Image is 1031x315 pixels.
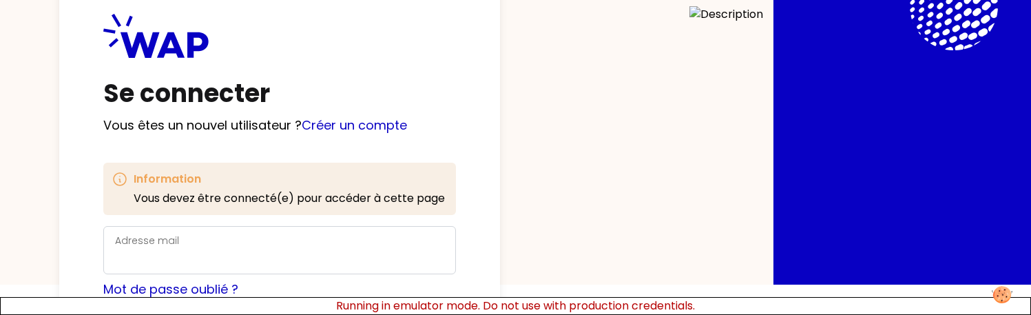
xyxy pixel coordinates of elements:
[302,116,407,134] a: Créer un compte
[103,80,456,108] h1: Se connecter
[134,171,445,187] h3: Information
[115,234,179,247] label: Adresse mail
[983,278,1021,312] button: Manage your preferences about cookies
[103,116,456,135] p: Vous êtes un nouvel utilisateur ?
[134,190,445,207] p: Vous devez être connecté(e) pour accéder à cette page
[103,281,238,298] a: Mot de passe oublié ?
